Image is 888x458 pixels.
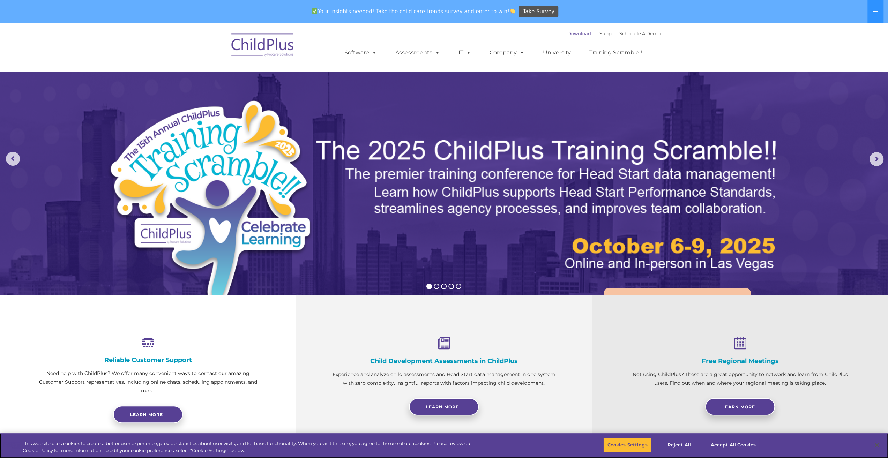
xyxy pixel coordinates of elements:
img: ✅ [312,8,317,14]
a: Learn more [113,406,183,423]
a: Software [337,46,384,60]
a: Take Survey [519,6,558,18]
span: Phone number [97,75,127,80]
a: IT [452,46,478,60]
div: This website uses cookies to create a better user experience, provide statistics about user visit... [23,440,488,454]
button: Reject All [657,438,701,452]
a: Learn More [604,288,751,327]
span: Last name [97,46,118,51]
h4: Reliable Customer Support [35,356,261,364]
button: Accept All Cookies [707,438,760,452]
a: Training Scramble!! [582,46,649,60]
h4: Child Development Assessments in ChildPlus [331,357,557,365]
a: University [536,46,578,60]
span: Take Survey [523,6,554,18]
span: Learn More [426,404,459,410]
font: | [567,31,661,36]
a: Schedule A Demo [619,31,661,36]
img: 👏 [510,8,515,14]
a: Assessments [388,46,447,60]
span: Learn More [722,404,755,410]
img: ChildPlus by Procare Solutions [228,29,298,63]
button: Cookies Settings [603,438,651,452]
a: Company [483,46,531,60]
p: Experience and analyze child assessments and Head Start data management in one system with zero c... [331,370,557,388]
p: Need help with ChildPlus? We offer many convenient ways to contact our amazing Customer Support r... [35,369,261,395]
button: Close [869,437,885,453]
p: Not using ChildPlus? These are a great opportunity to network and learn from ChildPlus users. Fin... [627,370,853,388]
h4: Free Regional Meetings [627,357,853,365]
a: Download [567,31,591,36]
span: Learn more [130,412,163,417]
a: Support [599,31,618,36]
a: Learn More [409,398,479,415]
a: Learn More [705,398,775,415]
span: Your insights needed! Take the child care trends survey and enter to win! [309,5,518,18]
